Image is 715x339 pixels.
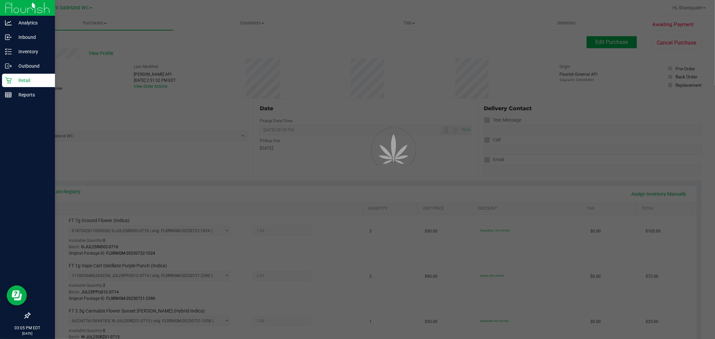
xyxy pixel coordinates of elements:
[12,62,52,70] p: Outbound
[12,48,52,56] p: Inventory
[12,33,52,41] p: Inbound
[5,77,12,84] inline-svg: Retail
[5,48,12,55] inline-svg: Inventory
[12,76,52,84] p: Retail
[5,91,12,98] inline-svg: Reports
[5,63,12,69] inline-svg: Outbound
[12,19,52,27] p: Analytics
[3,331,52,336] p: [DATE]
[7,285,27,306] iframe: Resource center
[3,325,52,331] p: 03:05 PM EDT
[12,91,52,99] p: Reports
[5,19,12,26] inline-svg: Analytics
[5,34,12,41] inline-svg: Inbound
